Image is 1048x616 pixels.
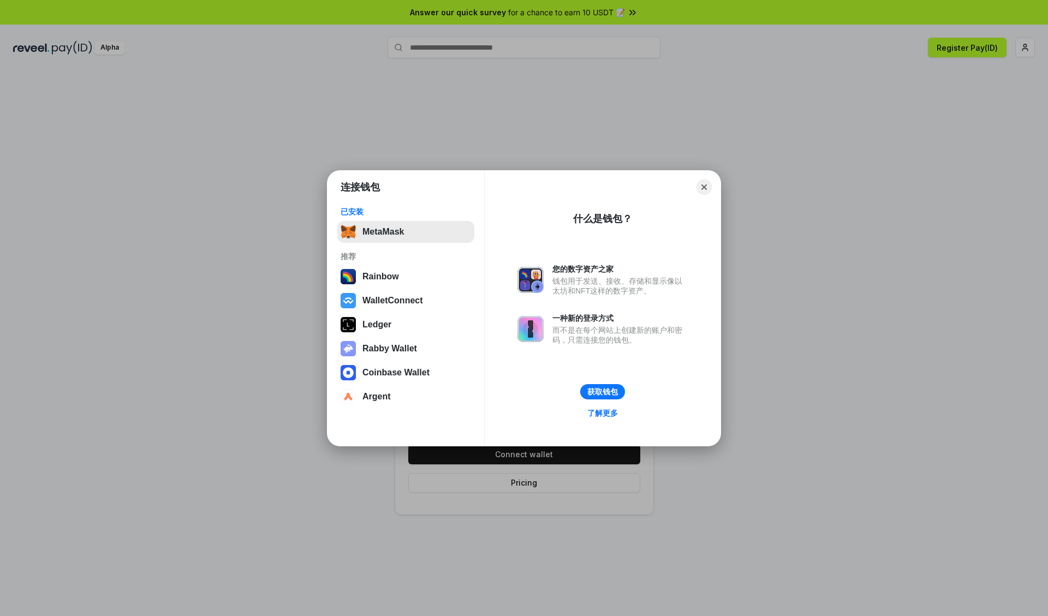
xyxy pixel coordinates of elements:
[362,272,399,282] div: Rainbow
[341,389,356,404] img: svg+xml,%3Csvg%20width%3D%2228%22%20height%3D%2228%22%20viewBox%3D%220%200%2028%2028%22%20fill%3D...
[573,212,632,225] div: 什么是钱包？
[552,276,688,296] div: 钱包用于发送、接收、存储和显示像以太坊和NFT这样的数字资产。
[337,314,474,336] button: Ledger
[581,406,624,420] a: 了解更多
[341,207,471,217] div: 已安装
[337,221,474,243] button: MetaMask
[341,252,471,261] div: 推荐
[341,224,356,240] img: svg+xml,%3Csvg%20fill%3D%22none%22%20height%3D%2233%22%20viewBox%3D%220%200%2035%2033%22%20width%...
[337,386,474,408] button: Argent
[362,392,391,402] div: Argent
[341,317,356,332] img: svg+xml,%3Csvg%20xmlns%3D%22http%3A%2F%2Fwww.w3.org%2F2000%2Fsvg%22%20width%3D%2228%22%20height%3...
[580,384,625,399] button: 获取钱包
[517,316,544,342] img: svg+xml,%3Csvg%20xmlns%3D%22http%3A%2F%2Fwww.w3.org%2F2000%2Fsvg%22%20fill%3D%22none%22%20viewBox...
[517,267,544,293] img: svg+xml,%3Csvg%20xmlns%3D%22http%3A%2F%2Fwww.w3.org%2F2000%2Fsvg%22%20fill%3D%22none%22%20viewBox...
[362,344,417,354] div: Rabby Wallet
[341,269,356,284] img: svg+xml,%3Csvg%20width%3D%22120%22%20height%3D%22120%22%20viewBox%3D%220%200%20120%20120%22%20fil...
[341,181,380,194] h1: 连接钱包
[587,408,618,418] div: 了解更多
[337,362,474,384] button: Coinbase Wallet
[362,368,430,378] div: Coinbase Wallet
[552,325,688,345] div: 而不是在每个网站上创建新的账户和密码，只需连接您的钱包。
[552,264,688,274] div: 您的数字资产之家
[587,387,618,397] div: 获取钱包
[341,293,356,308] img: svg+xml,%3Csvg%20width%3D%2228%22%20height%3D%2228%22%20viewBox%3D%220%200%2028%2028%22%20fill%3D...
[696,180,712,195] button: Close
[362,320,391,330] div: Ledger
[337,338,474,360] button: Rabby Wallet
[341,341,356,356] img: svg+xml,%3Csvg%20xmlns%3D%22http%3A%2F%2Fwww.w3.org%2F2000%2Fsvg%22%20fill%3D%22none%22%20viewBox...
[337,290,474,312] button: WalletConnect
[362,296,423,306] div: WalletConnect
[337,266,474,288] button: Rainbow
[552,313,688,323] div: 一种新的登录方式
[341,365,356,380] img: svg+xml,%3Csvg%20width%3D%2228%22%20height%3D%2228%22%20viewBox%3D%220%200%2028%2028%22%20fill%3D...
[362,227,404,237] div: MetaMask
